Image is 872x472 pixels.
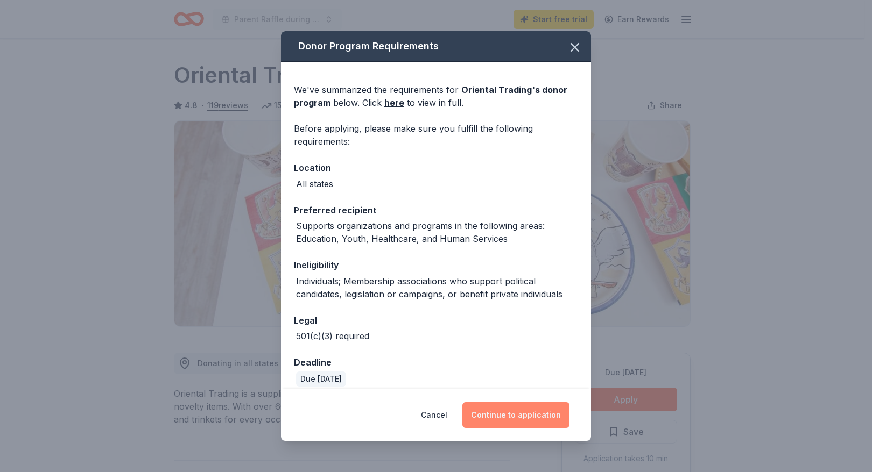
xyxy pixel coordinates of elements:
[294,161,578,175] div: Location
[296,371,346,387] div: Due [DATE]
[281,31,591,62] div: Donor Program Requirements
[294,258,578,272] div: Ineligibility
[296,330,369,342] div: 501(c)(3) required
[294,313,578,327] div: Legal
[384,96,404,109] a: here
[296,219,578,245] div: Supports organizations and programs in the following areas: Education, Youth, Healthcare, and Hum...
[421,402,447,428] button: Cancel
[294,355,578,369] div: Deadline
[296,275,578,301] div: Individuals; Membership associations who support political candidates, legislation or campaigns, ...
[462,402,569,428] button: Continue to application
[296,177,333,190] div: All states
[294,203,578,217] div: Preferred recipient
[294,83,578,109] div: We've summarized the requirements for below. Click to view in full.
[294,122,578,148] div: Before applying, please make sure you fulfill the following requirements:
